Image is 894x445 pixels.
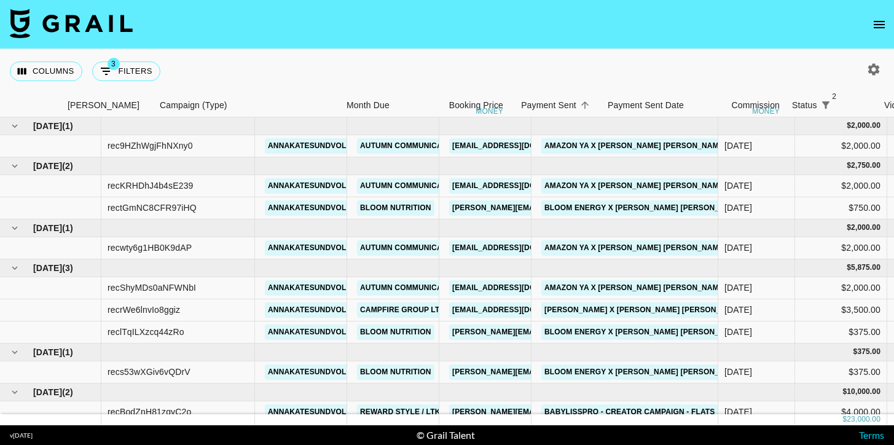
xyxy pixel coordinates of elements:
[851,120,880,131] div: 2,000.00
[449,138,587,154] a: [EMAIL_ADDRESS][DOMAIN_NAME]
[108,406,191,418] div: recBodZnH81zqyC2o
[108,282,196,294] div: recShyMDs0aNFWNbI
[33,346,62,358] span: [DATE]
[265,178,355,194] a: annakatesundvold
[541,240,753,256] a: Amazon YA x [PERSON_NAME] [PERSON_NAME] (May)
[449,240,587,256] a: [EMAIL_ADDRESS][DOMAIN_NAME]
[828,90,841,103] span: 2
[10,431,33,439] div: v [DATE]
[608,93,684,117] div: Payment Sent Date
[357,404,443,420] a: Reward Style / LTK
[521,93,576,117] div: Payment Sent
[62,346,73,358] span: ( 1 )
[795,361,887,384] div: $375.00
[265,138,355,154] a: annakatesundvold
[724,140,752,152] div: Mar '25
[842,414,847,425] div: $
[265,302,355,318] a: annakatesundvold
[851,160,880,171] div: 2,750.00
[541,302,748,318] a: [PERSON_NAME] x [PERSON_NAME] [PERSON_NAME]
[108,140,193,152] div: rec9HZhWgjFhNXny0
[340,93,417,117] div: Month Due
[6,117,23,135] button: hide children
[449,178,587,194] a: [EMAIL_ADDRESS][DOMAIN_NAME]
[357,280,485,296] a: Autumn Communications LLC
[33,386,62,398] span: [DATE]
[867,12,892,37] button: open drawer
[357,364,434,380] a: Bloom Nutrition
[449,200,649,216] a: [PERSON_NAME][EMAIL_ADDRESS][DOMAIN_NAME]
[357,302,448,318] a: Campfire Group LTD
[834,96,852,114] button: Sort
[602,93,694,117] div: Payment Sent Date
[795,175,887,197] div: $2,000.00
[265,240,355,256] a: annakatesundvold
[847,120,851,131] div: $
[795,321,887,344] div: $375.00
[449,404,649,420] a: [PERSON_NAME][EMAIL_ADDRESS][DOMAIN_NAME]
[724,282,752,294] div: Jun '25
[6,219,23,237] button: hide children
[857,347,880,357] div: 375.00
[6,344,23,361] button: hide children
[357,325,434,340] a: Bloom Nutrition
[160,93,227,117] div: Campaign (Type)
[541,200,747,216] a: Bloom Energy x [PERSON_NAME] [PERSON_NAME]
[541,364,772,380] a: Bloom Energy x [PERSON_NAME] [PERSON_NAME] (July)
[108,179,194,192] div: recKRHDhJ4b4sE239
[10,9,133,38] img: Grail Talent
[61,93,154,117] div: Booker
[817,96,834,114] div: 2 active filters
[847,160,851,171] div: $
[108,202,197,214] div: rectGmNC8CFR97iHQ
[724,179,752,192] div: Apr '25
[33,262,62,274] span: [DATE]
[724,304,752,316] div: Jun '25
[33,222,62,234] span: [DATE]
[33,120,62,132] span: [DATE]
[62,160,73,172] span: ( 2 )
[347,93,390,117] div: Month Due
[68,93,139,117] div: [PERSON_NAME]
[265,200,355,216] a: annakatesundvold
[265,325,355,340] a: annakatesundvold
[795,197,887,219] div: $750.00
[724,242,752,254] div: May '25
[357,200,434,216] a: Bloom Nutrition
[357,138,485,154] a: Autumn Communications LLC
[795,401,887,423] div: $4,000.00
[10,61,82,81] button: Select columns
[265,404,355,420] a: annakatesundvold
[795,277,887,299] div: $2,000.00
[541,178,729,194] a: Amazon YA x [PERSON_NAME] [PERSON_NAME]
[6,157,23,175] button: hide children
[108,242,192,254] div: recwty6g1HB0K9dAP
[476,108,503,115] div: money
[541,404,718,420] a: BaBylissPRO - Creator Campaign - Flats
[724,406,752,418] div: Sep '25
[62,120,73,132] span: ( 1 )
[62,386,73,398] span: ( 2 )
[6,259,23,277] button: hide children
[449,93,503,117] div: Booking Price
[357,178,485,194] a: Autumn Communications LLC
[847,387,880,397] div: 10,000.00
[731,93,780,117] div: Commission
[154,93,340,117] div: Campaign (Type)
[92,61,160,81] button: Show filters
[449,302,587,318] a: [EMAIL_ADDRESS][DOMAIN_NAME]
[449,280,587,296] a: [EMAIL_ADDRESS][DOMAIN_NAME]
[859,429,884,441] a: Terms
[265,280,355,296] a: annakatesundvold
[851,262,880,273] div: 5,875.00
[417,429,475,441] div: © Grail Talent
[786,93,878,117] div: Status
[33,160,62,172] span: [DATE]
[541,325,774,340] a: Bloom Energy x [PERSON_NAME] [PERSON_NAME] (June)
[795,237,887,259] div: $2,000.00
[108,58,120,70] span: 3
[724,366,752,378] div: Jul '25
[509,93,602,117] div: Payment Sent
[108,304,180,316] div: recrWe6lnvIo8ggiz
[357,240,485,256] a: Autumn Communications LLC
